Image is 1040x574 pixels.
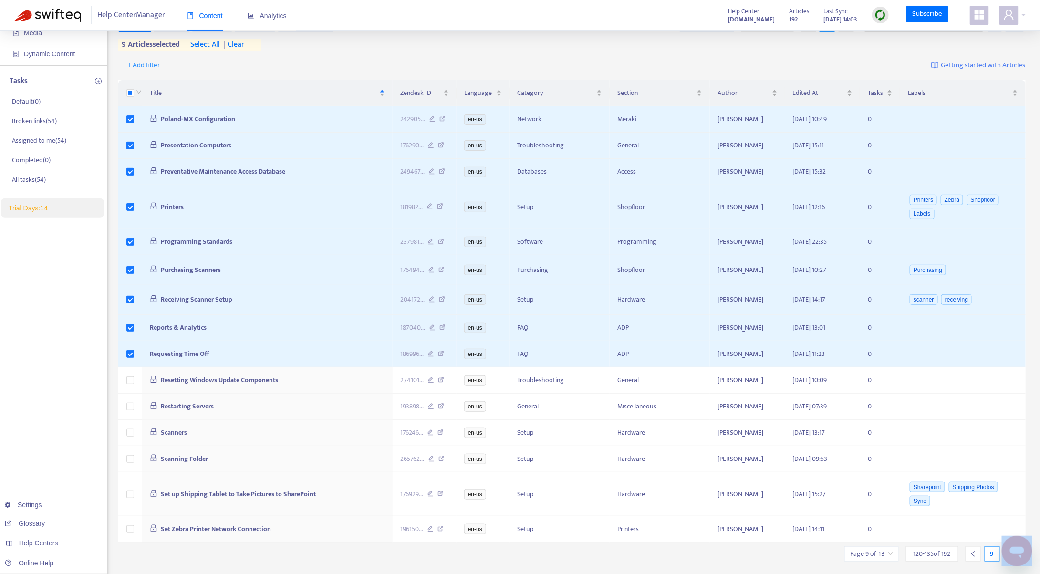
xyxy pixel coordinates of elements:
[793,114,827,125] span: [DATE] 10:49
[400,88,441,98] span: Zendesk ID
[14,9,81,22] img: Swifteq
[610,133,710,159] td: General
[510,185,610,229] td: Setup
[868,88,885,98] span: Tasks
[910,294,938,305] span: scanner
[400,375,424,386] span: 274101 ...
[510,367,610,394] td: Troubleshooting
[464,237,486,247] span: en-us
[793,348,825,359] span: [DATE] 11:23
[860,106,900,133] td: 0
[793,264,827,275] span: [DATE] 10:27
[5,559,53,567] a: Online Help
[510,255,610,285] td: Purchasing
[150,524,157,532] span: lock
[793,453,828,464] span: [DATE] 09:53
[860,185,900,229] td: 0
[161,114,235,125] span: Poland-MX Configuration
[793,427,825,438] span: [DATE] 13:17
[510,159,610,185] td: Databases
[161,401,214,412] span: Restarting Servers
[150,428,157,436] span: lock
[136,89,142,95] span: down
[400,524,423,534] span: 196150 ...
[710,420,785,446] td: [PERSON_NAME]
[12,155,51,165] p: Completed ( 0 )
[610,446,710,472] td: Hardware
[728,14,775,25] a: [DOMAIN_NAME]
[710,341,785,367] td: [PERSON_NAME]
[400,265,424,275] span: 176494 ...
[860,420,900,446] td: 0
[790,14,798,25] strong: 192
[793,294,826,305] span: [DATE] 14:17
[150,490,157,497] span: lock
[150,88,377,98] span: Title
[464,202,486,212] span: en-us
[464,428,486,438] span: en-us
[610,255,710,285] td: Shopfloor
[610,341,710,367] td: ADP
[464,375,486,386] span: en-us
[464,294,486,305] span: en-us
[510,516,610,543] td: Setup
[510,446,610,472] td: Setup
[161,264,221,275] span: Purchasing Scanners
[908,88,1010,98] span: Labels
[610,229,710,255] td: Programming
[400,349,424,359] span: 186996 ...
[510,341,610,367] td: FAQ
[161,294,232,305] span: Receiving Scanner Setup
[910,496,930,506] span: Sync
[785,80,861,106] th: Edited At
[910,265,946,275] span: Purchasing
[710,446,785,472] td: [PERSON_NAME]
[941,195,963,205] span: Zebra
[900,80,1026,106] th: Labels
[12,96,41,106] p: Default ( 0 )
[910,482,945,492] span: Sharepoint
[510,133,610,159] td: Troubleshooting
[150,141,157,148] span: lock
[150,237,157,245] span: lock
[860,315,900,341] td: 0
[187,12,223,20] span: Content
[150,265,157,273] span: lock
[510,285,610,315] td: Setup
[161,489,316,500] span: Set up Shipping Tablet to Take Pictures to SharePoint
[793,375,827,386] span: [DATE] 10:09
[118,39,180,51] span: 9 articles selected
[793,201,825,212] span: [DATE] 12:16
[710,185,785,229] td: [PERSON_NAME]
[510,106,610,133] td: Network
[793,322,826,333] span: [DATE] 13:01
[12,136,66,146] p: Assigned to me ( 54 )
[710,229,785,255] td: [PERSON_NAME]
[464,114,486,125] span: en-us
[860,367,900,394] td: 0
[510,80,610,106] th: Category
[860,472,900,516] td: 0
[161,236,232,247] span: Programming Standards
[1003,9,1015,21] span: user
[161,375,278,386] span: Resetting Windows Update Components
[12,175,46,185] p: All tasks ( 54 )
[824,14,858,25] strong: [DATE] 14:03
[400,454,424,464] span: 265762 ...
[220,39,244,51] span: clear
[793,236,827,247] span: [DATE] 22:35
[610,315,710,341] td: ADP
[510,472,610,516] td: Setup
[710,516,785,543] td: [PERSON_NAME]
[9,204,48,212] span: Trial Days: 14
[860,516,900,543] td: 0
[400,294,425,305] span: 204172 ...
[906,6,948,23] a: Subscribe
[464,454,486,464] span: en-us
[914,549,951,559] span: 120 - 135 of 192
[150,322,207,333] span: Reports & Analytics
[150,376,157,383] span: lock
[710,106,785,133] td: [PERSON_NAME]
[5,520,45,527] a: Glossary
